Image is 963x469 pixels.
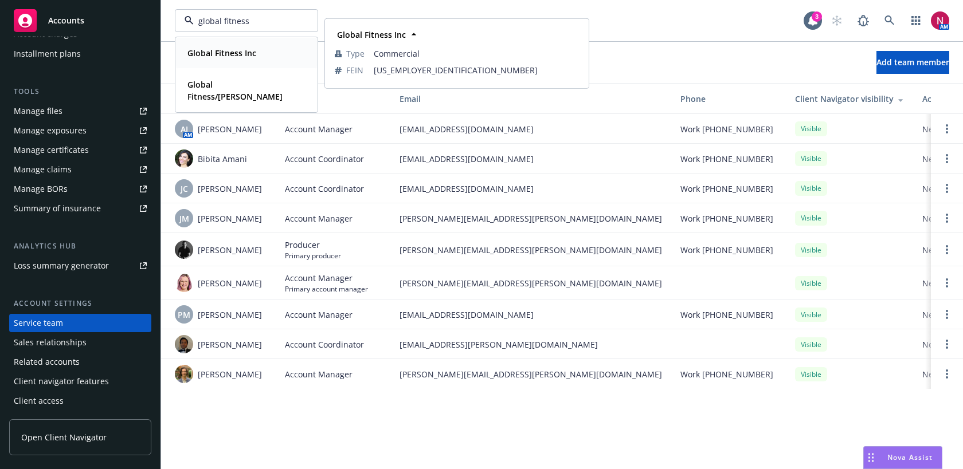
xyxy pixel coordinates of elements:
[9,5,151,37] a: Accounts
[175,241,193,259] img: photo
[178,309,190,321] span: PM
[400,93,662,105] div: Email
[175,274,193,292] img: photo
[400,153,662,165] span: [EMAIL_ADDRESS][DOMAIN_NAME]
[346,64,363,76] span: FEIN
[14,314,63,332] div: Service team
[940,367,954,381] a: Open options
[795,211,827,225] div: Visible
[9,86,151,97] div: Tools
[680,183,773,195] span: Work [PHONE_NUMBER]
[795,308,827,322] div: Visible
[795,367,827,381] div: Visible
[198,212,262,224] span: [PERSON_NAME]
[14,372,109,391] div: Client navigator features
[14,353,80,371] div: Related accounts
[9,241,151,252] div: Analytics hub
[175,335,193,353] img: photo
[887,452,933,462] span: Nova Assist
[940,182,954,195] a: Open options
[400,244,662,256] span: [PERSON_NAME][EMAIL_ADDRESS][PERSON_NAME][DOMAIN_NAME]
[680,212,773,224] span: Work [PHONE_NUMBER]
[795,181,827,195] div: Visible
[198,277,262,289] span: [PERSON_NAME]
[680,244,773,256] span: Work [PHONE_NUMBER]
[285,309,353,321] span: Account Manager
[346,48,365,60] span: Type
[181,123,188,135] span: AJ
[940,122,954,136] a: Open options
[795,276,827,290] div: Visible
[285,212,353,224] span: Account Manager
[400,309,662,321] span: [EMAIL_ADDRESS][DOMAIN_NAME]
[878,9,901,32] a: Search
[9,372,151,391] a: Client navigator features
[198,123,262,135] span: [PERSON_NAME]
[14,160,72,179] div: Manage claims
[940,308,954,321] a: Open options
[175,149,193,168] img: photo
[795,93,904,105] div: Client Navigator visibility
[198,368,262,380] span: [PERSON_NAME]
[179,212,189,224] span: JM
[876,51,949,74] button: Add team member
[9,199,151,218] a: Summary of insurance
[14,45,81,63] div: Installment plans
[400,338,662,350] span: [EMAIL_ADDRESS][PERSON_NAME][DOMAIN_NAME]
[9,314,151,332] a: Service team
[940,337,954,351] a: Open options
[795,121,827,136] div: Visible
[14,199,101,218] div: Summary of insurance
[285,338,364,350] span: Account Coordinator
[940,276,954,290] a: Open options
[285,284,368,294] span: Primary account manager
[285,272,368,284] span: Account Manager
[285,183,364,195] span: Account Coordinator
[14,180,68,198] div: Manage BORs
[680,153,773,165] span: Work [PHONE_NUMBER]
[795,337,827,352] div: Visible
[400,277,662,289] span: [PERSON_NAME][EMAIL_ADDRESS][PERSON_NAME][DOMAIN_NAME]
[285,153,364,165] span: Account Coordinator
[400,123,662,135] span: [EMAIL_ADDRESS][DOMAIN_NAME]
[9,257,151,275] a: Loss summary generator
[337,29,406,40] strong: Global Fitness Inc
[795,151,827,165] div: Visible
[9,102,151,120] a: Manage files
[863,446,942,469] button: Nova Assist
[9,333,151,352] a: Sales relationships
[825,9,848,32] a: Start snowing
[852,9,875,32] a: Report a Bug
[14,121,87,140] div: Manage exposures
[795,243,827,257] div: Visible
[198,338,262,350] span: [PERSON_NAME]
[285,368,353,380] span: Account Manager
[187,79,283,102] strong: Global Fitness/[PERSON_NAME]
[9,298,151,309] div: Account settings
[14,141,89,159] div: Manage certificates
[9,392,151,410] a: Client access
[21,431,107,443] span: Open Client Navigator
[680,309,773,321] span: Work [PHONE_NUMBER]
[400,368,662,380] span: [PERSON_NAME][EMAIL_ADDRESS][PERSON_NAME][DOMAIN_NAME]
[14,333,87,352] div: Sales relationships
[374,64,579,76] span: [US_EMPLOYER_IDENTIFICATION_NUMBER]
[9,180,151,198] a: Manage BORs
[400,183,662,195] span: [EMAIL_ADDRESS][DOMAIN_NAME]
[374,48,579,60] span: Commercial
[9,160,151,179] a: Manage claims
[9,353,151,371] a: Related accounts
[48,16,84,25] span: Accounts
[9,45,151,63] a: Installment plans
[940,211,954,225] a: Open options
[864,447,878,468] div: Drag to move
[175,365,193,383] img: photo
[400,212,662,224] span: [PERSON_NAME][EMAIL_ADDRESS][PERSON_NAME][DOMAIN_NAME]
[181,183,188,195] span: JC
[14,392,64,410] div: Client access
[285,123,353,135] span: Account Manager
[14,257,109,275] div: Loss summary generator
[187,48,256,58] strong: Global Fitness Inc
[680,93,777,105] div: Phone
[812,11,822,22] div: 3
